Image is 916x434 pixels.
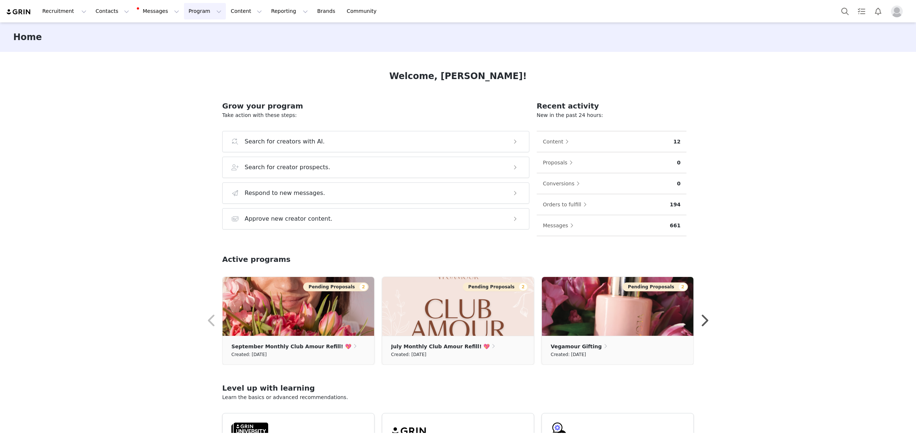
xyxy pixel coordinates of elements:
[674,138,681,146] p: 12
[543,136,573,147] button: Content
[226,3,266,19] button: Content
[13,31,42,44] h3: Home
[223,277,374,336] img: ea475b23-1256-44c0-9d7b-3f9c557d1887.jpg
[222,208,529,230] button: Approve new creator content.
[891,6,903,17] img: placeholder-profile.jpg
[222,100,529,111] h2: Grow your program
[222,157,529,178] button: Search for creator prospects.
[313,3,342,19] a: Brands
[670,222,681,230] p: 661
[677,159,681,167] p: 0
[222,182,529,204] button: Respond to new messages.
[870,3,886,19] button: Notifications
[134,3,184,19] button: Messages
[463,282,528,291] button: Pending Proposals2
[245,163,330,172] h3: Search for creator prospects.
[222,254,291,265] h2: Active programs
[222,111,529,119] p: Take action with these steps:
[184,3,226,19] button: Program
[245,214,333,223] h3: Approve new creator content.
[551,351,586,359] small: Created: [DATE]
[853,3,870,19] a: Tasks
[342,3,384,19] a: Community
[231,342,351,351] p: September Monthly Club Amour Refill! 💖
[543,178,584,189] button: Conversions
[551,342,602,351] p: Vegamour Gifting
[670,201,681,209] p: 194
[267,3,312,19] button: Reporting
[677,180,681,188] p: 0
[231,351,267,359] small: Created: [DATE]
[382,277,534,336] img: a54cd033-cce1-4f50-8d9a-7aecc664bf85.png
[543,199,590,210] button: Orders to fulfill
[303,282,369,291] button: Pending Proposals2
[391,351,426,359] small: Created: [DATE]
[622,282,688,291] button: Pending Proposals2
[245,137,325,146] h3: Search for creators with AI.
[389,70,527,83] h1: Welcome, [PERSON_NAME]!
[837,3,853,19] button: Search
[91,3,134,19] button: Contacts
[543,220,578,231] button: Messages
[543,157,577,168] button: Proposals
[6,8,32,15] img: grin logo
[537,100,686,111] h2: Recent activity
[391,342,490,351] p: July Monthly Club Amour Refill! 💖
[887,6,910,17] button: Profile
[537,111,686,119] p: New in the past 24 hours:
[222,394,694,401] p: Learn the basics or advanced recommendations.
[542,277,693,336] img: 5d5da7d1-0db3-4741-a712-7f7ba3b99bbd.png
[222,131,529,152] button: Search for creators with AI.
[245,189,325,198] h3: Respond to new messages.
[222,383,694,394] h2: Level up with learning
[38,3,91,19] button: Recruitment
